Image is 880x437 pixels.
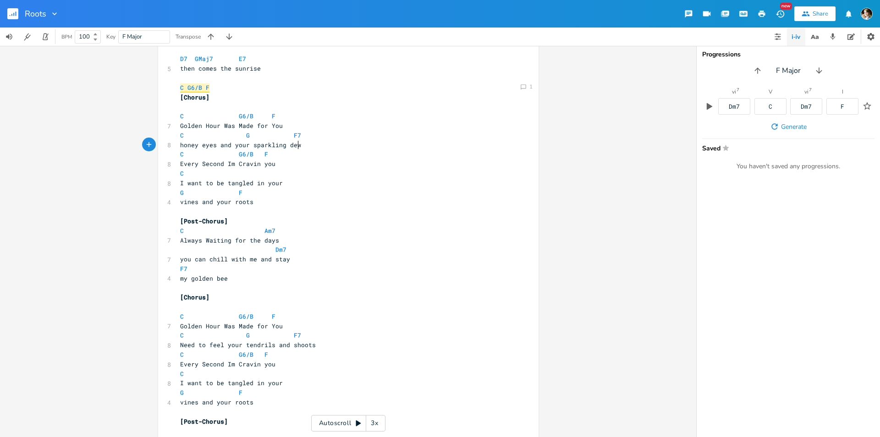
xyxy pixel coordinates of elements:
[180,131,184,139] span: C
[106,34,115,39] div: Key
[176,34,201,39] div: Transpose
[780,3,792,10] div: New
[180,160,275,168] span: Every Second Im Cravin you
[737,88,739,92] sup: 7
[180,322,283,330] span: Golden Hour Was Made for You
[311,415,385,431] div: Autoscroll
[180,331,184,339] span: C
[180,370,184,378] span: C
[180,122,283,130] span: Golden Hour Was Made for You
[729,104,740,110] div: Dm7
[842,89,843,94] div: I
[702,144,869,151] span: Saved
[122,33,142,41] span: F Major
[264,350,268,359] span: F
[180,417,228,426] span: [Post-Chorus]
[366,415,383,431] div: 3x
[781,122,807,131] span: Generate
[239,312,253,321] span: G6/B
[264,150,268,158] span: F
[180,312,184,321] span: C
[841,104,844,110] div: F
[239,55,246,63] span: E7
[180,379,283,387] span: I want to be tangled in your
[813,10,828,18] div: Share
[180,236,279,244] span: Always Waiting for the days
[246,131,250,139] span: G
[769,89,772,94] div: V
[239,112,253,120] span: G6/B
[766,118,810,135] button: Generate
[702,51,874,58] div: Progressions
[180,360,275,368] span: Every Second Im Cravin you
[180,93,209,101] span: [Chorus]
[180,150,184,158] span: C
[861,8,873,20] img: Robert Wise
[809,88,812,92] sup: 7
[180,398,253,406] span: vines and your roots
[180,255,290,263] span: you can chill with me and stay
[732,89,736,94] div: vi
[180,227,184,235] span: C
[180,188,184,197] span: G
[180,388,184,397] span: G
[801,104,812,110] div: Dm7
[180,350,184,359] span: C
[25,10,46,18] span: Roots
[180,83,184,93] span: C
[180,169,184,177] span: C
[180,293,209,301] span: [Chorus]
[776,66,801,76] span: F Major
[61,34,72,39] div: BPM
[180,217,228,225] span: [Post-Chorus]
[246,331,250,339] span: G
[239,350,253,359] span: G6/B
[771,6,789,22] button: New
[272,112,275,120] span: F
[180,265,187,273] span: F7
[206,83,209,93] span: F
[294,131,301,139] span: F7
[239,188,242,197] span: F
[294,331,301,339] span: F7
[180,198,253,206] span: vines and your roots
[804,89,808,94] div: vi
[529,84,533,89] div: 1
[264,227,275,235] span: Am7
[239,388,242,397] span: F
[180,341,316,349] span: Need to feel your tendrils and shoots
[794,6,836,21] button: Share
[239,150,253,158] span: G6/B
[180,179,283,187] span: I want to be tangled in your
[769,104,772,110] div: C
[275,245,286,254] span: Dm7
[180,141,301,149] span: honey eyes and your sparkling dew
[180,55,187,63] span: D7
[180,64,261,72] span: then comes the sunrise
[195,55,213,63] span: GMaj7
[180,274,228,282] span: my golden bee
[180,112,184,120] span: C
[272,312,275,321] span: F
[187,83,202,93] span: G6/B
[702,162,874,171] div: You haven't saved any progressions.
